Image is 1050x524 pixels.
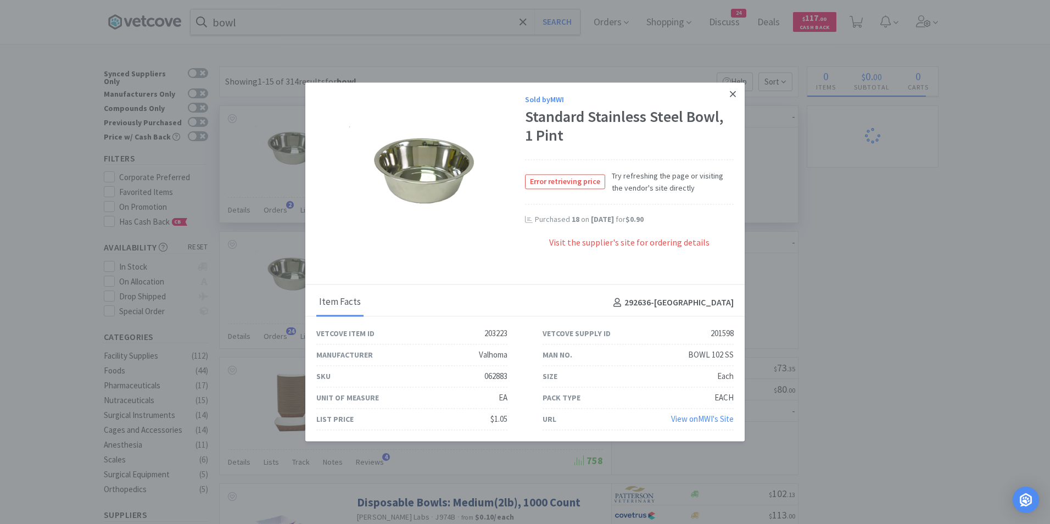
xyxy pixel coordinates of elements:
[349,109,492,252] img: 861c5f0763bd40f38a47338e37543036_201598.png
[525,236,734,261] div: Visit the supplier's site for ordering details
[591,215,614,225] span: [DATE]
[484,370,507,383] div: 062883
[605,170,734,194] span: Try refreshing the page or visiting the vendor's site directly
[484,327,507,341] div: 203223
[316,370,331,382] div: SKU
[499,392,507,405] div: EA
[543,392,580,404] div: Pack Type
[688,349,734,362] div: BOWL 102 SS
[671,414,734,425] a: View onMWI's Site
[490,413,507,426] div: $1.05
[717,370,734,383] div: Each
[526,175,605,189] span: Error retrieving price
[572,215,579,225] span: 18
[525,108,734,145] div: Standard Stainless Steel Bowl, 1 Pint
[535,215,734,226] div: Purchased on for
[316,349,373,361] div: Manufacturer
[543,327,611,339] div: Vetcove Supply ID
[711,327,734,341] div: 201598
[479,349,507,362] div: Valhoma
[316,413,354,425] div: List Price
[316,289,364,316] div: Item Facts
[609,296,734,310] h4: 292636 - [GEOGRAPHIC_DATA]
[714,392,734,405] div: EACH
[543,370,557,382] div: Size
[316,327,375,339] div: Vetcove Item ID
[543,413,556,425] div: URL
[1013,487,1039,513] div: Open Intercom Messenger
[625,215,644,225] span: $0.90
[543,349,572,361] div: Man No.
[525,93,734,105] div: Sold by MWI
[316,392,379,404] div: Unit of Measure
